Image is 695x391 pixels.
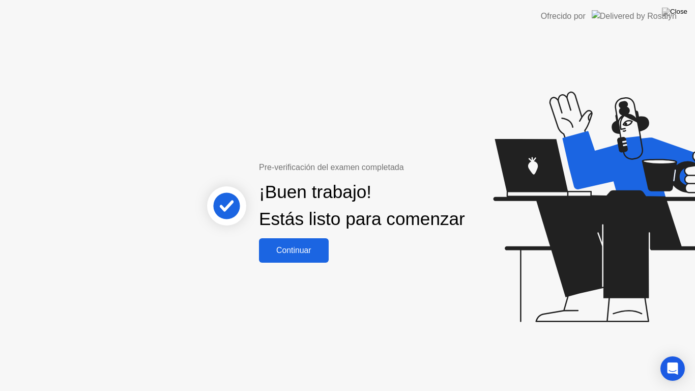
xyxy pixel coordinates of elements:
[262,246,326,255] div: Continuar
[662,8,687,16] img: Close
[259,238,329,263] button: Continuar
[660,356,685,381] div: Open Intercom Messenger
[541,10,586,22] div: Ofrecido por
[259,179,465,233] div: ¡Buen trabajo! Estás listo para comenzar
[592,10,677,22] img: Delivered by Rosalyn
[259,161,469,174] div: Pre-verificación del examen completada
